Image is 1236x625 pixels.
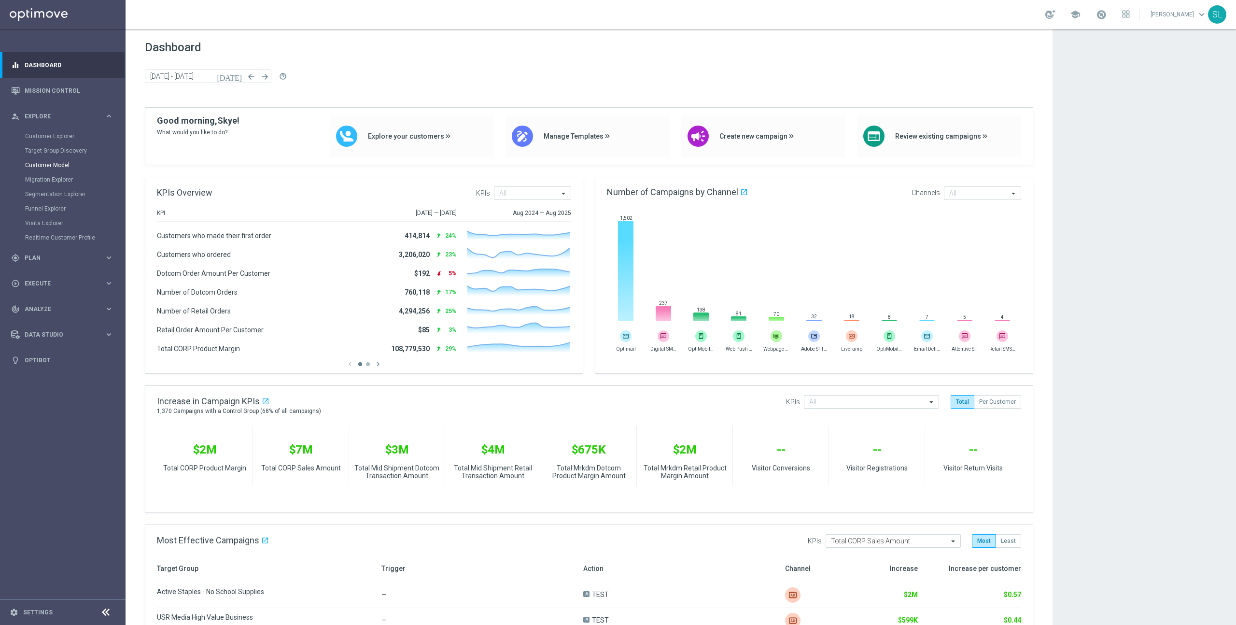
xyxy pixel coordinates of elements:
[1208,5,1226,24] div: SL
[25,52,113,78] a: Dashboard
[104,304,113,313] i: keyboard_arrow_right
[11,305,104,313] div: Analyze
[11,87,114,95] button: Mission Control
[104,279,113,288] i: keyboard_arrow_right
[11,254,104,262] div: Plan
[25,216,125,230] div: Visits Explorer
[25,347,113,373] a: Optibot
[11,112,20,121] i: person_search
[25,147,100,155] a: Target Group Discovery
[1196,9,1207,20] span: keyboard_arrow_down
[25,158,125,172] div: Customer Model
[25,255,104,261] span: Plan
[11,305,20,313] i: track_changes
[25,172,125,187] div: Migration Explorer
[11,331,114,339] button: Data Studio keyboard_arrow_right
[1150,7,1208,22] a: [PERSON_NAME]keyboard_arrow_down
[25,129,125,143] div: Customer Explorer
[23,610,53,615] a: Settings
[25,205,100,213] a: Funnel Explorer
[11,330,104,339] div: Data Studio
[10,608,18,617] i: settings
[25,114,104,119] span: Explore
[25,78,113,103] a: Mission Control
[25,306,104,312] span: Analyze
[25,190,100,198] a: Segmentation Explorer
[11,347,113,373] div: Optibot
[25,143,125,158] div: Target Group Discovery
[11,356,20,365] i: lightbulb
[104,330,113,339] i: keyboard_arrow_right
[11,52,113,78] div: Dashboard
[25,332,104,338] span: Data Studio
[11,279,20,288] i: play_circle_outline
[11,280,114,287] button: play_circle_outline Execute keyboard_arrow_right
[11,305,114,313] button: track_changes Analyze keyboard_arrow_right
[11,112,104,121] div: Explore
[11,61,20,70] i: equalizer
[25,234,100,241] a: Realtime Customer Profile
[25,132,100,140] a: Customer Explorer
[25,201,125,216] div: Funnel Explorer
[25,230,125,245] div: Realtime Customer Profile
[1070,9,1081,20] span: school
[25,187,125,201] div: Segmentation Explorer
[11,78,113,103] div: Mission Control
[11,254,20,262] i: gps_fixed
[11,356,114,364] button: lightbulb Optibot
[11,61,114,69] button: equalizer Dashboard
[25,176,100,184] a: Migration Explorer
[11,279,104,288] div: Execute
[11,113,114,120] button: person_search Explore keyboard_arrow_right
[104,112,113,121] i: keyboard_arrow_right
[25,219,100,227] a: Visits Explorer
[11,254,114,262] button: gps_fixed Plan keyboard_arrow_right
[25,281,104,286] span: Execute
[104,253,113,262] i: keyboard_arrow_right
[25,161,100,169] a: Customer Model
